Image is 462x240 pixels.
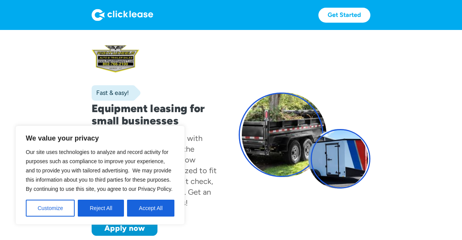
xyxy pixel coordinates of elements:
button: Reject All [78,200,124,217]
span: Our site uses technologies to analyze and record activity for purposes such as compliance to impr... [26,149,172,192]
div: We value your privacy [15,126,185,225]
a: Get Started [318,8,370,23]
img: Logo [92,9,153,21]
button: Accept All [127,200,174,217]
div: Fast & easy! [92,89,129,97]
a: Apply now [92,220,157,236]
button: Customize [26,200,75,217]
h1: Equipment leasing for small businesses [92,102,223,127]
p: We value your privacy [26,134,174,143]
